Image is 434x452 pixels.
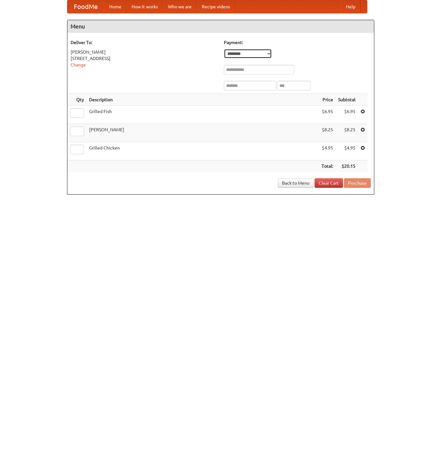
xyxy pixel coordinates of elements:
td: Grilled Chicken [87,142,319,160]
button: Purchase [344,178,371,188]
a: Change [71,62,86,67]
a: Who we are [163,0,197,13]
a: FoodMe [67,0,104,13]
h5: Payment: [224,39,371,46]
div: [STREET_ADDRESS] [71,55,217,62]
th: Description [87,94,319,106]
a: Recipe videos [197,0,235,13]
td: $4.95 [336,142,358,160]
td: $8.25 [319,124,336,142]
h4: Menu [67,20,374,33]
th: Total: [319,160,336,172]
a: Home [104,0,126,13]
a: How it works [126,0,163,13]
td: $6.95 [336,106,358,124]
td: Grilled Fish [87,106,319,124]
a: Back to Menu [278,178,314,188]
td: [PERSON_NAME] [87,124,319,142]
h5: Deliver To: [71,39,217,46]
a: Help [341,0,361,13]
td: $8.25 [336,124,358,142]
th: Price [319,94,336,106]
a: Clear Cart [315,178,343,188]
td: $6.95 [319,106,336,124]
th: Subtotal [336,94,358,106]
th: $20.15 [336,160,358,172]
div: [PERSON_NAME] [71,49,217,55]
th: Qty [67,94,87,106]
td: $4.95 [319,142,336,160]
